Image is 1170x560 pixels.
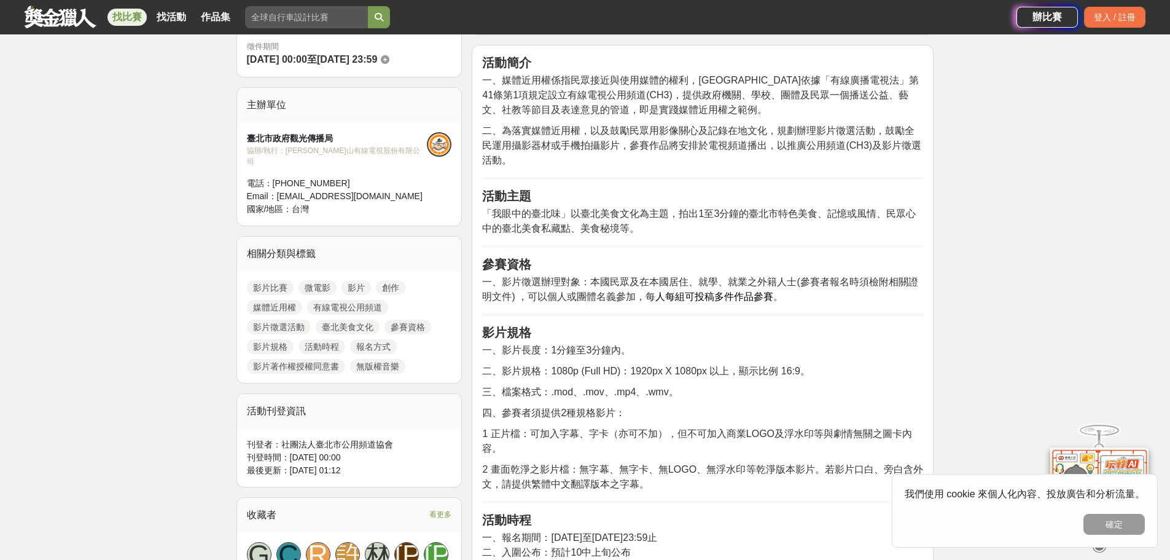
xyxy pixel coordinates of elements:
a: 微電影 [298,280,337,295]
div: 臺北市政府觀光傳播局 [247,132,427,145]
div: 協辦/執行： [PERSON_NAME]山有線電視股份有限公司 [247,145,427,167]
a: 影片徵選活動 [247,320,311,334]
span: 二、為落實媒體近用權，以及鼓勵民眾用影像關心及記錄在地文化，規劃辦理影片徵選活動，鼓勵全民運用攝影器材或手機拍攝影片，參賽作品將安排於電視頻道播出，以推廣公用頻道(CH3)及影片徵選活動。 [482,125,921,165]
button: 確定 [1083,514,1145,535]
span: 看更多 [429,508,451,521]
span: 我眼中的臺北味 [492,208,561,219]
a: 報名方式 [350,339,397,354]
span: 至 [307,54,317,65]
input: 全球自行車設計比賽 [245,6,368,28]
a: 影片規格 [247,339,294,354]
span: 二、入圍公布：預計10中上旬公布 [482,547,631,558]
a: 影片比賽 [247,280,294,295]
strong: 活動時程 [482,513,531,527]
a: 辦比賽 [1016,7,1078,28]
span: 一、報名期間：[DATE]至[DATE]23:59止 [482,532,657,543]
span: 一、影片長度：1分鐘至3分鐘內。 [482,345,631,355]
span: 2 畫面乾淨之影片檔：無字幕、無字卡、無LOGO、無浮水印等乾淨版本影片。若影片口白、旁白含外文，請提供繁體中文翻譯版本之字幕。 [482,464,923,489]
span: 國家/地區： [247,204,292,214]
div: 登入 / 註冊 [1084,7,1145,28]
a: 參賽資格 [384,320,431,334]
a: 無版權音樂 [350,359,405,374]
div: Email： [EMAIL_ADDRESS][DOMAIN_NAME] [247,190,427,203]
a: 臺北美食文化 [316,320,380,334]
strong: 影片規格 [482,326,531,339]
a: 有線電視公用頻道 [307,300,388,315]
span: 收藏者 [247,510,276,520]
strong: 活動主題 [482,189,531,203]
a: 作品集 [196,9,235,26]
img: d2146d9a-e6f6-4337-9592-8cefde37ba6b.png [1050,448,1149,529]
span: 徵件期間 [247,42,279,51]
strong: 參賽資格 [482,258,531,271]
strong: 活動簡介 [482,56,531,69]
span: 一、影片徵選辦理對象：本國民眾及在本國居住、就學、就業之外籍人士(參賽者報名時須檢附相關證明文件) ，可以個人或團體名義參加，每 [482,277,918,302]
a: 影片 [341,280,371,295]
span: 「 [482,208,492,219]
a: 媒體近用權 [247,300,302,315]
span: 1 正片檔：可加入字幕、字卡（亦可不加），但不可加入商業LOGO及浮水印等與劇情無關之圖卡內容。 [482,428,912,454]
span: [DATE] 00:00 [247,54,307,65]
a: 找活動 [152,9,191,26]
div: 最後更新： [DATE] 01:12 [247,464,452,477]
a: 影片著作權授權同意書 [247,359,345,374]
span: 二、影片規格：1080p (Full HD)：1920px X 1080px 以上，顯示比例 16:9。 [482,366,810,376]
span: 。 [773,291,783,302]
span: 四、參賽者須提供2種規格影片： [482,408,625,418]
span: 我們使用 cookie 來個人化內容、投放廣告和分析流量。 [905,489,1145,499]
div: 活動刊登資訊 [237,394,462,428]
div: 主辦單位 [237,88,462,122]
span: 台灣 [292,204,309,214]
span: [DATE] 23:59 [317,54,377,65]
div: 電話： [PHONE_NUMBER] [247,177,427,190]
span: 三、檔案格式：.mod、.mov、.mp4、.wmv。 [482,387,678,397]
a: 活動時程 [298,339,345,354]
div: 刊登者： 社團法人臺北市公用頻道協會 [247,438,452,451]
div: 刊登時間： [DATE] 00:00 [247,451,452,464]
div: 相關分類與標籤 [237,237,462,271]
span: 」以臺北美食文化為主題，拍出1至3分鐘的臺北市特色美食、記憶或風情、民眾心中的臺北美食私藏點、美食秘境等。 [482,208,916,234]
span: 一、媒體近用權係指民眾接近與使用媒體的權利，[GEOGRAPHIC_DATA]依據「有線廣播電視法」第41條第1項規定設立有線電視公用頻道(CH3)，提供政府機關、學校、團體及民眾一個播送公益、... [482,75,919,115]
a: 找比賽 [107,9,147,26]
a: 創作 [376,280,405,295]
span: 人每組可投稿多件作品參賽 [655,291,773,302]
